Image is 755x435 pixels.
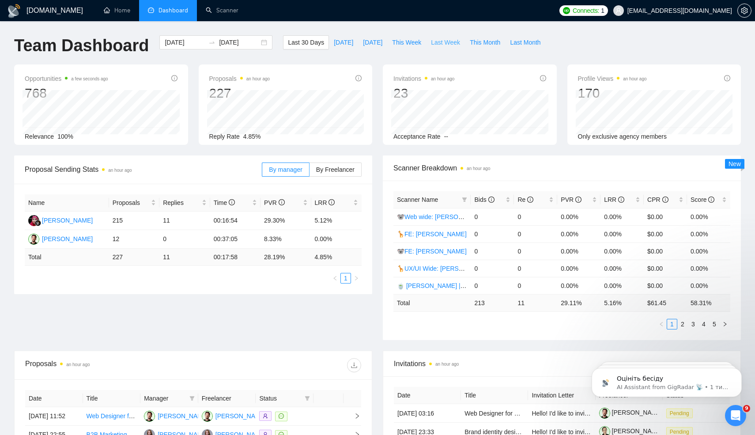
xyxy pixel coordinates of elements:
[28,216,93,223] a: D[PERSON_NAME]
[202,412,266,419] a: RV[PERSON_NAME]
[615,8,622,14] span: user
[279,413,284,419] span: message
[229,199,235,205] span: info-circle
[464,410,697,417] a: Web Designer for Construction Bin Rental Company (WordPress + Figma + Tailwind)
[471,208,514,225] td: 0
[214,199,235,206] span: Time
[208,39,215,46] span: to
[540,75,546,81] span: info-circle
[158,411,208,421] div: [PERSON_NAME]
[57,133,73,140] span: 100%
[471,225,514,242] td: 0
[687,294,730,311] td: 58.31 %
[171,75,177,81] span: info-circle
[330,273,340,284] li: Previous Page
[687,225,730,242] td: 0.00%
[578,349,755,411] iframe: Intercom notifications повідомлення
[514,260,557,277] td: 0
[517,196,533,203] span: Re
[71,76,108,81] time: a few seconds ago
[687,242,730,260] td: 0.00%
[600,260,644,277] td: 0.00%
[599,408,610,419] img: c1yyxP1do0miEPqcWxVsd6xPJkNnxIdC3lMCDf_u3x9W-Si6YCNNsahNnumignotdS
[144,412,208,419] a: RV[PERSON_NAME]
[198,390,256,407] th: Freelancer
[341,273,351,283] a: 1
[108,168,132,173] time: an hour ago
[189,396,195,401] span: filter
[604,196,624,203] span: LRR
[461,404,528,423] td: Web Designer for Construction Bin Rental Company (WordPress + Figma + Tailwind)
[528,387,595,404] th: Invitation Letter
[557,242,600,260] td: 0.00%
[311,212,362,230] td: 5.12%
[426,35,465,49] button: Last Week
[259,393,301,403] span: Status
[578,73,647,84] span: Profile Views
[210,249,260,266] td: 00:17:58
[644,225,687,242] td: $0.00
[328,199,335,205] span: info-circle
[109,230,159,249] td: 12
[311,230,362,249] td: 0.00%
[737,4,751,18] button: setting
[315,199,335,206] span: LRR
[260,212,311,230] td: 29.30%
[347,358,361,372] button: download
[83,407,141,426] td: Web Designer for Construction Bin Rental Company (WordPress + Figma + Tailwind)
[666,409,696,416] a: Pending
[644,294,687,311] td: $ 61.45
[165,38,205,47] input: Start date
[219,38,259,47] input: End date
[557,277,600,294] td: 0.00%
[514,208,557,225] td: 0
[720,319,730,329] button: right
[316,166,355,173] span: By Freelancer
[514,225,557,242] td: 0
[329,35,358,49] button: [DATE]
[688,319,698,329] a: 3
[678,319,687,329] a: 2
[656,319,667,329] li: Previous Page
[311,249,362,266] td: 4.85 %
[709,319,720,329] li: 5
[667,319,677,329] li: 1
[363,38,382,47] span: [DATE]
[264,199,285,206] span: PVR
[188,392,196,405] span: filter
[394,404,461,423] td: [DATE] 03:16
[28,235,93,242] a: RV[PERSON_NAME]
[644,242,687,260] td: $0.00
[677,319,688,329] li: 2
[561,196,581,203] span: PVR
[148,7,154,13] span: dashboard
[246,76,270,81] time: an hour ago
[209,85,270,102] div: 227
[600,208,644,225] td: 0.00%
[460,193,469,206] span: filter
[210,212,260,230] td: 00:16:54
[722,322,728,327] span: right
[467,166,490,171] time: an hour ago
[25,249,109,266] td: Total
[25,358,193,372] div: Proposals
[514,242,557,260] td: 0
[25,390,83,407] th: Date
[394,387,461,404] th: Date
[435,362,459,367] time: an hour ago
[724,75,730,81] span: info-circle
[644,208,687,225] td: $0.00
[159,249,210,266] td: 11
[159,230,210,249] td: 0
[208,39,215,46] span: swap-right
[647,196,668,203] span: CPR
[699,319,709,329] a: 4
[431,76,454,81] time: an hour ago
[470,38,500,47] span: This Month
[444,133,448,140] span: --
[42,216,93,225] div: [PERSON_NAME]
